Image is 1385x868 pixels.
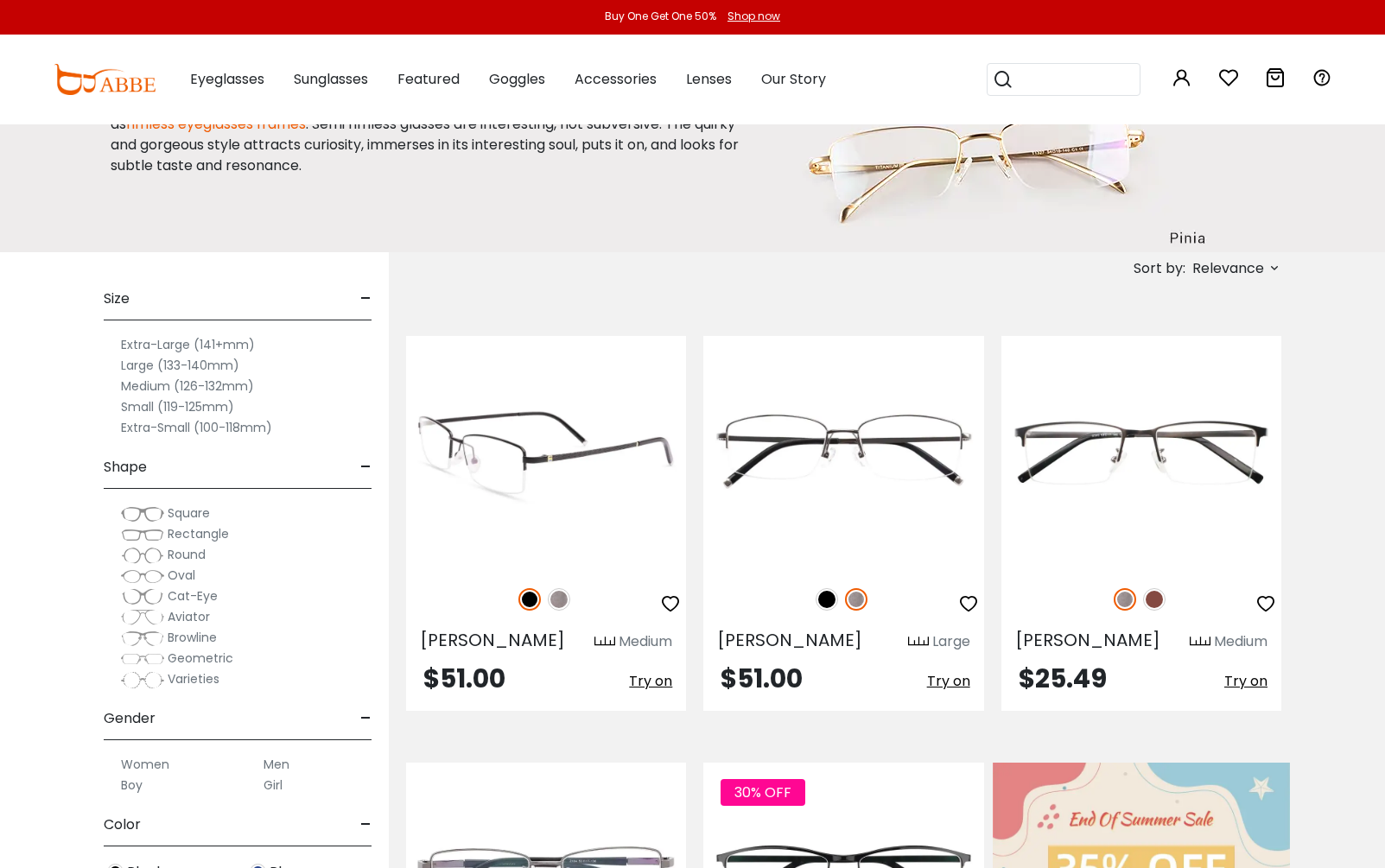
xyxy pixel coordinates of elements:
span: Aviator [168,608,210,625]
span: Round [168,546,206,563]
span: Geometric [168,649,233,667]
span: Square [168,504,210,522]
img: Gun [548,588,570,611]
span: Size [104,278,130,320]
span: - [360,278,372,320]
span: Eyeglasses [190,69,264,89]
img: Oval.png [121,567,164,585]
img: Rectangle.png [121,526,164,543]
span: Accessories [575,69,657,89]
img: Square.png [121,505,164,523]
span: Featured [397,69,460,89]
span: Gender [104,698,156,739]
label: Small (119-125mm) [121,396,234,417]
span: Varieties [168,670,219,687]
button: Try on [1224,666,1267,697]
span: Shape [104,447,147,488]
img: Black Liam - Titanium ,Adjust Nose Pads [406,336,686,569]
span: Relevance [1192,253,1264,284]
span: Rectangle [168,525,229,542]
span: Cat-Eye [168,587,218,605]
div: Medium [619,631,672,652]
span: [PERSON_NAME] [1015,628,1160,652]
img: Varieties.png [121,671,164,689]
button: Try on [927,666,970,697]
span: Goggles [489,69,545,89]
span: Sunglasses [294,69,368,89]
span: - [360,698,372,739]
img: Gun [845,588,867,611]
span: Lenses [686,69,732,89]
label: Men [264,754,289,775]
span: $51.00 [721,660,803,697]
span: Our Story [761,69,826,89]
label: Extra-Large (141+mm) [121,334,255,355]
img: Black [518,588,541,611]
img: Gun Alexander - Metal ,Adjust Nose Pads [1001,336,1281,569]
img: Cat-Eye.png [121,588,164,605]
img: Brown [1143,588,1166,611]
img: size ruler [1190,636,1210,649]
span: Oval [168,567,195,584]
span: [PERSON_NAME] [717,628,862,652]
span: $25.49 [1019,660,1107,697]
label: Women [121,754,169,775]
img: abbeglasses.com [54,64,156,95]
label: Large (133-140mm) [121,355,239,376]
img: size ruler [594,636,615,649]
img: Browline.png [121,630,164,647]
span: - [360,804,372,846]
img: Gun [1114,588,1136,611]
span: $51.00 [423,660,505,697]
label: Medium (126-132mm) [121,376,254,396]
img: Geometric.png [121,650,164,668]
span: 30% OFF [721,779,805,806]
span: - [360,447,372,488]
label: Girl [264,775,283,795]
span: Try on [629,671,672,691]
div: Large [932,631,970,652]
a: Shop now [719,9,780,23]
img: Gun Noah - Titanium ,Adjust Nose Pads [703,336,983,569]
span: Try on [927,671,970,691]
img: Black [816,588,838,611]
label: Boy [121,775,143,795]
img: size ruler [908,636,929,649]
div: Medium [1214,631,1267,652]
span: Sort by: [1134,258,1185,278]
label: Extra-Small (100-118mm) [121,417,272,438]
img: Round.png [121,547,164,564]
div: Shop now [727,9,780,24]
div: Buy One Get One 50% [605,9,716,24]
span: Try on [1224,671,1267,691]
span: [PERSON_NAME] [420,628,565,652]
button: Try on [629,666,672,697]
span: Browline [168,629,217,646]
img: Aviator.png [121,609,164,626]
span: Color [104,804,141,846]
